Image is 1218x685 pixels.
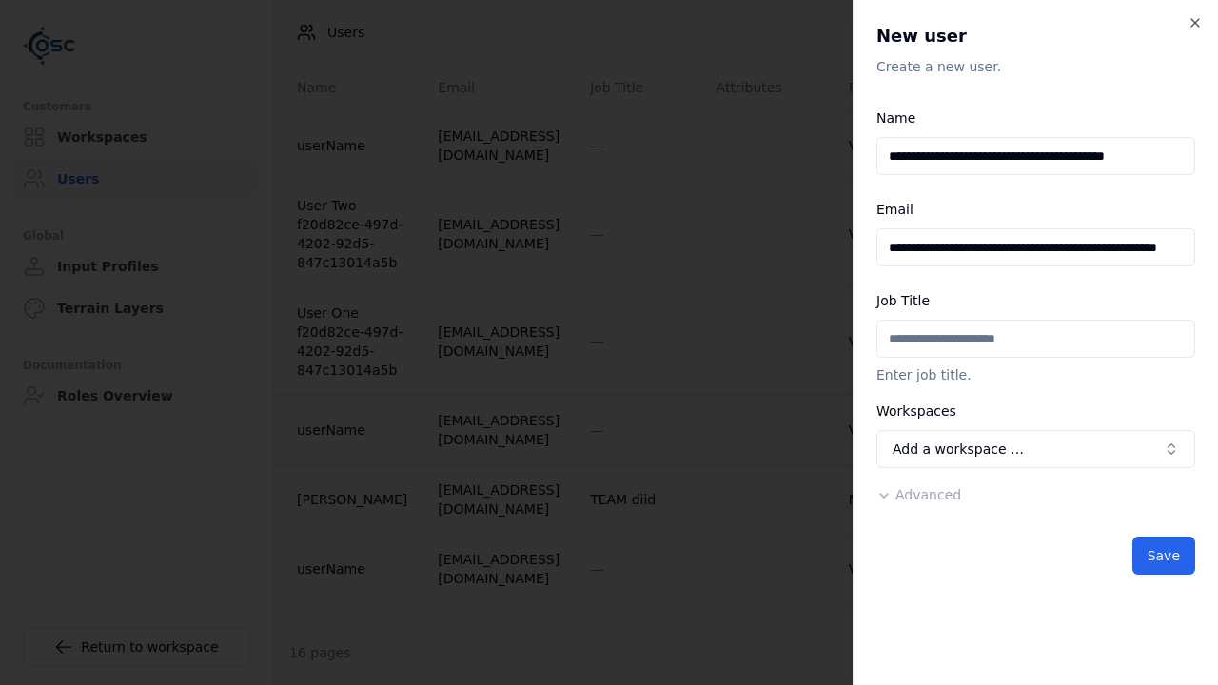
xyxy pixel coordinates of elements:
[895,487,961,502] span: Advanced
[893,440,1024,459] span: Add a workspace …
[876,110,915,126] label: Name
[876,57,1195,76] p: Create a new user.
[1132,537,1195,575] button: Save
[876,202,913,217] label: Email
[876,403,956,419] label: Workspaces
[876,293,930,308] label: Job Title
[876,23,1195,49] h2: New user
[876,365,1195,384] p: Enter job title.
[876,485,961,504] button: Advanced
